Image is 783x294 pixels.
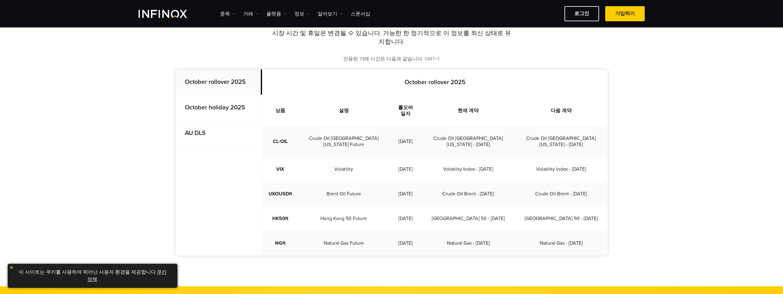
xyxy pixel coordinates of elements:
[515,182,608,206] td: Crude Oil Brent - [DATE]
[262,206,298,231] td: HK50ft
[351,10,370,18] a: 스폰서십
[422,126,515,157] td: Crude Oil [GEOGRAPHIC_DATA][US_STATE] - [DATE]
[389,126,422,157] td: [DATE]
[262,157,298,182] td: VIX
[294,10,310,18] a: 정보
[422,206,515,231] td: [GEOGRAPHIC_DATA] 50 - [DATE]
[389,182,422,206] td: [DATE]
[270,29,514,46] p: 시장 시간 및 휴일은 변경될 수 있습니다. 가능한 한 정기적으로 이 정보를 최신 상태로 유지합니다.
[266,10,287,18] a: 플랫폼
[139,10,202,18] a: INFINOX Logo
[515,231,608,255] td: Natural Gas - [DATE]
[422,182,515,206] td: Crude Oil Brent - [DATE]
[262,231,298,255] td: NGft
[368,15,415,29] strong: 시장 시간
[515,95,608,126] th: 다음 계약
[389,157,422,182] td: [DATE]
[564,6,599,21] a: 로그인
[262,95,298,126] th: 상품
[422,157,515,182] td: Volatility Index - [DATE]
[389,231,422,255] td: [DATE]
[605,6,645,21] a: 가입하기
[298,95,389,126] th: 설명
[405,79,465,86] strong: October rollover 2025
[176,55,608,63] p: 인용된 거래 시간은 다음과 같습니다. GMT+3
[389,206,422,231] td: [DATE]
[11,267,174,285] p: 이 사이트는 쿠키를 사용하여 뛰어난 사용자 환경을 제공합니다. .
[298,182,389,206] td: Brent Oil Future
[262,182,298,206] td: UKOUSDft
[298,157,389,182] td: Volatility
[515,157,608,182] td: Volatility Index - [DATE]
[185,129,206,137] strong: AU DLS
[9,265,14,270] img: yellow close icon
[262,126,298,157] td: CL-OIL
[298,126,389,157] td: Crude Oil [GEOGRAPHIC_DATA][US_STATE] Future
[422,95,515,126] th: 현재 계약
[298,231,389,255] td: Natural Gas Future
[243,10,259,18] a: 거래
[389,95,422,126] th: 롤오버 일자
[515,206,608,231] td: [GEOGRAPHIC_DATA] 50 - [DATE]
[422,231,515,255] td: Natural Gas - [DATE]
[185,104,245,111] strong: October holiday 2025
[318,10,343,18] a: 알아보기
[515,126,608,157] td: Crude Oil [GEOGRAPHIC_DATA][US_STATE] - [DATE]
[220,10,235,18] a: 종목
[185,78,246,86] strong: October rollover 2025
[298,206,389,231] td: Hong Kong 50 Future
